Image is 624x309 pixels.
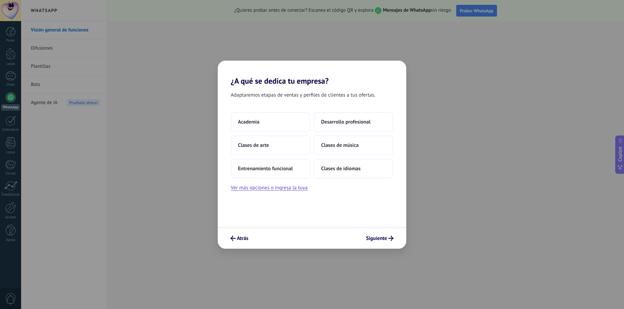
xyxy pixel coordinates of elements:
[227,233,251,244] button: Atrás
[366,236,387,241] span: Siguiente
[314,112,393,132] button: Desarrollo profesional
[231,112,310,132] button: Academia
[218,61,406,86] h2: ¿A qué se dedica tu empresa?
[321,142,358,149] span: Clases de música
[231,159,310,178] button: Entrenamiento funcional
[314,136,393,155] button: Clases de música
[231,136,310,155] button: Clases de arte
[321,119,370,125] span: Desarrollo profesional
[231,91,375,99] span: Adaptaremos etapas de ventas y perfiles de clientes a tus ofertas.
[237,236,248,241] span: Atrás
[314,159,393,178] button: Clases de idiomas
[238,165,293,172] span: Entrenamiento funcional
[238,142,269,149] span: Clases de arte
[321,165,360,172] span: Clases de idiomas
[238,119,259,125] span: Academia
[231,184,307,192] button: Ver más opciones o ingresa la tuya
[363,233,396,244] button: Siguiente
